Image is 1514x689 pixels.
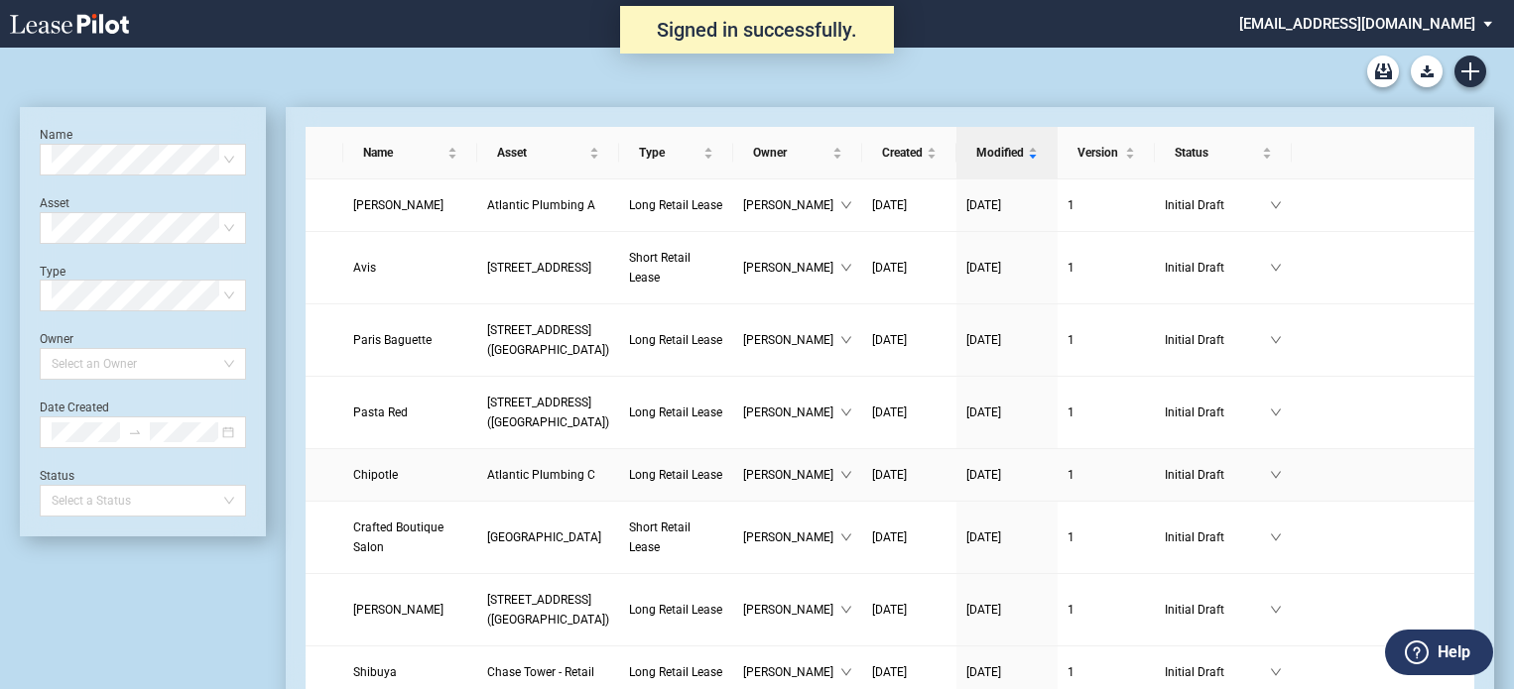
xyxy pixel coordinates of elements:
span: 1 [1068,198,1074,212]
span: [DATE] [966,468,1001,482]
a: Avis [353,258,467,278]
span: Initial Draft [1165,662,1270,682]
span: [DATE] [966,530,1001,544]
a: 1 [1068,330,1146,350]
th: Name [343,127,477,179]
span: [PERSON_NAME] [743,600,839,620]
a: [STREET_ADDRESS] ([GEOGRAPHIC_DATA]) [487,320,609,360]
span: 1 [1068,530,1074,544]
a: [DATE] [966,662,1048,682]
span: 1 [1068,665,1074,679]
span: [PERSON_NAME] [743,195,839,215]
a: Long Retail Lease [629,195,724,215]
a: [DATE] [872,527,946,547]
span: 1900 Crystal Drive (East-Towers) [487,323,609,357]
a: 1 [1068,258,1146,278]
a: Create new document [1454,56,1486,87]
span: Status [1175,143,1258,163]
button: Help [1385,630,1493,675]
span: down [840,334,852,346]
span: 2451 Crystal Drive [487,261,591,275]
label: Type [40,265,65,279]
span: 1 [1068,405,1074,419]
span: Owner [753,143,827,163]
a: Chase Tower - Retail [487,662,609,682]
a: 1 [1068,402,1146,422]
span: down [840,262,852,274]
span: [DATE] [872,333,907,347]
span: Atlantic Plumbing C [487,468,595,482]
a: [DATE] [966,330,1048,350]
span: down [1270,262,1282,274]
span: [PERSON_NAME] [743,662,839,682]
label: Help [1438,639,1470,665]
span: Initial Draft [1165,330,1270,350]
a: [PERSON_NAME] [353,600,467,620]
span: [DATE] [966,261,1001,275]
span: Initial Draft [1165,402,1270,422]
span: Avis [353,261,376,275]
a: Crafted Boutique Salon [353,517,467,557]
span: Ajala [353,198,443,212]
span: [PERSON_NAME] [743,402,839,422]
a: 1 [1068,465,1146,485]
a: Short Retail Lease [629,517,724,557]
a: [DATE] [872,195,946,215]
a: 1 [1068,527,1146,547]
a: Atlantic Plumbing A [487,195,609,215]
span: Type [639,143,700,163]
span: Version [1077,143,1122,163]
a: [STREET_ADDRESS] [487,258,609,278]
span: [DATE] [872,198,907,212]
div: Signed in successfully. [620,6,894,54]
span: Long Retail Lease [629,198,722,212]
a: 1 [1068,662,1146,682]
span: [DATE] [966,405,1001,419]
th: Asset [477,127,619,179]
a: [DATE] [966,600,1048,620]
a: Pasta Red [353,402,467,422]
span: Long Retail Lease [629,468,722,482]
a: [DATE] [872,662,946,682]
th: Modified [956,127,1058,179]
span: 1 [1068,333,1074,347]
a: [STREET_ADDRESS] ([GEOGRAPHIC_DATA]) [487,393,609,432]
span: Pasta Red [353,405,408,419]
a: Short Retail Lease [629,248,724,287]
span: [DATE] [966,603,1001,617]
span: down [1270,666,1282,678]
span: down [1270,469,1282,481]
label: Name [40,128,72,142]
a: [DATE] [872,600,946,620]
span: down [840,469,852,481]
span: [PERSON_NAME] [743,330,839,350]
span: Crafted Boutique Salon [353,520,443,554]
span: Short Retail Lease [629,520,691,554]
a: [DATE] [966,527,1048,547]
a: [DATE] [872,258,946,278]
span: Atlantic Plumbing A [487,198,595,212]
span: Long Retail Lease [629,603,722,617]
span: Initial Draft [1165,258,1270,278]
a: Long Retail Lease [629,662,724,682]
a: 1 [1068,600,1146,620]
span: [DATE] [872,468,907,482]
span: down [1270,604,1282,616]
span: down [1270,334,1282,346]
span: [DATE] [872,530,907,544]
span: 1 [1068,468,1074,482]
th: Type [619,127,734,179]
span: [PERSON_NAME] [743,258,839,278]
th: Created [862,127,956,179]
span: [DATE] [872,261,907,275]
label: Date Created [40,401,109,414]
span: down [840,199,852,211]
md-menu: Download Blank Form List [1405,56,1449,87]
span: Paris Baguette [353,333,432,347]
span: swap-right [128,425,142,439]
a: [PERSON_NAME] [353,195,467,215]
a: Long Retail Lease [629,465,724,485]
a: Shibuya [353,662,467,682]
span: Modified [976,143,1024,163]
span: Soko Butcher [353,603,443,617]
